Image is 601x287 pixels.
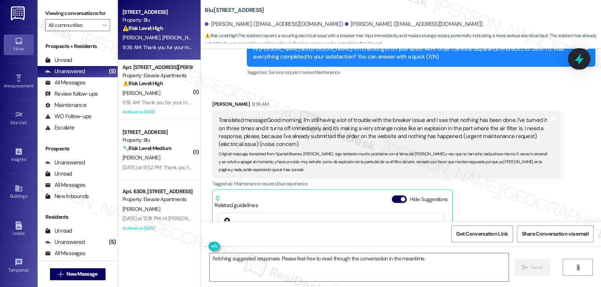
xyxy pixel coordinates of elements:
span: [PERSON_NAME] [122,34,162,41]
div: All Messages [45,249,85,257]
i:  [522,264,528,270]
span: • [29,266,30,272]
div: 9:16 AM: Thank you for your message. Our offices are currently closed, but we will contact you wh... [122,99,562,106]
div: [STREET_ADDRESS] [122,128,192,136]
strong: ⚠️ Risk Level: High [122,25,163,32]
div: WO Follow-ups [45,113,91,120]
div: Unread [45,227,72,235]
span: [PERSON_NAME] [162,34,200,41]
div: [PERSON_NAME] [212,100,561,111]
span: [PERSON_NAME] [122,90,160,96]
span: • [33,82,35,87]
span: Maintenance request , [234,180,277,187]
i:  [575,264,581,270]
div: [PERSON_NAME]. ([EMAIL_ADDRESS][DOMAIN_NAME]) [205,20,343,28]
div: Related guidelines [214,195,258,209]
div: Property: Blu [122,136,192,144]
label: Hide Suggestions [410,195,448,203]
sub: Original message, translated from Spanish : Buenos [PERSON_NAME] , sigo teniendo mucho problema c... [219,151,547,173]
span: [PERSON_NAME] [122,154,160,161]
div: Apt. [STREET_ADDRESS][PERSON_NAME] [122,63,192,71]
div: Property: Blu [122,16,192,24]
span: • [27,119,28,124]
span: [PERSON_NAME] [122,206,160,212]
div: Hi [PERSON_NAME] and [PERSON_NAME]! I'm checking in on your latest work order (Se está disparando... [253,45,583,61]
div: 9:36 AM [250,100,269,108]
div: [STREET_ADDRESS] [122,8,192,16]
div: Property: Elevate Apartments [122,72,192,80]
img: ResiDesk Logo [11,6,26,20]
div: Escalate [45,124,74,132]
div: Maintenance [45,101,86,109]
div: 9:36 AM: Thank you for your message. Our offices are currently closed, but we will contact you wh... [122,44,563,51]
div: Apt. 6308, [STREET_ADDRESS][PERSON_NAME] [122,188,192,195]
a: Buildings [4,182,34,202]
div: Archived on [DATE] [122,107,193,117]
span: Maintenance [314,69,340,75]
div: Review follow-ups [45,90,98,98]
button: Share Conversation via email [517,225,593,242]
div: [DATE] at 12:18 PM: Hi [PERSON_NAME]! I'm checking in on your latest work order (Dishwasher still... [122,215,557,222]
div: (5) [107,236,118,248]
span: New Message [66,270,97,278]
span: Send [531,263,542,271]
div: All Messages [45,79,85,87]
div: Translated message: Good morning, I'm still having a lot of trouble with the breaker issue and I ... [219,116,549,149]
span: Service request review , [269,69,314,75]
input: All communities [48,19,98,31]
span: Bad experience [277,180,307,187]
textarea: Fetching suggested responses. Please feel free to read through the conversation in the meantime. [210,253,509,281]
span: Share Conversation via email [522,230,589,238]
a: Insights • [4,145,34,165]
div: Unanswered [45,159,85,167]
div: Prospects + Residents [38,42,118,50]
b: Blu: [STREET_ADDRESS] [205,6,264,14]
span: • [26,156,27,161]
a: Site Visit • [4,108,34,129]
div: Property: Elevate Apartments [122,195,192,203]
div: All Messages [45,181,85,189]
button: Get Conversation Link [451,225,513,242]
div: Unanswered [45,68,85,75]
i:  [102,22,106,28]
span: Get Conversation Link [456,230,508,238]
button: New Message [50,268,106,280]
div: [DATE] at 9:52 PM: Thank you for your message. Our offices are currently closed, but we will cont... [122,164,583,171]
div: Residents [38,213,118,221]
div: (5) [107,66,118,77]
a: Templates • [4,256,34,276]
div: Unanswered [45,238,85,246]
div: Tagged as: [212,178,561,189]
span: : The resident reports a recurring electrical issue with a breaker that trips immediately and mak... [205,32,601,48]
div: Unread [45,170,72,178]
strong: ⚠️ Risk Level: High [122,80,163,87]
div: Tagged as: [247,67,595,78]
label: Viewing conversations for [45,8,110,19]
strong: 🔧 Risk Level: Medium [122,145,171,152]
div: Archway Equities - Blu: After-hours emergency maintenance service (6 PM-9 AM) available at [PHONE... [224,218,438,256]
a: Inbox [4,35,34,55]
strong: ⚠️ Risk Level: High [205,33,237,39]
div: Prospects [38,145,118,153]
a: Leads [4,219,34,239]
button: Send [514,259,551,276]
i:  [58,271,63,277]
div: Archived on [DATE] [122,224,193,233]
div: Unread [45,56,72,64]
div: [PERSON_NAME]. ([EMAIL_ADDRESS][DOMAIN_NAME]) [345,20,483,28]
div: New Inbounds [45,192,89,200]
